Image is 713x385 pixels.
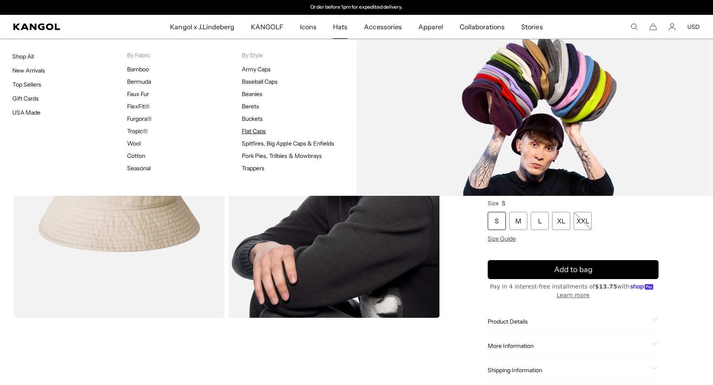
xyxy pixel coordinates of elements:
[127,90,149,98] a: Faux Fur
[12,81,41,88] a: Top Sellers
[251,15,283,39] span: KANGOLF
[488,260,659,279] button: Add to bag
[127,78,151,85] a: Bermuda
[272,4,441,11] div: 2 of 2
[12,109,40,116] a: USA Made
[242,103,259,110] a: Berets
[12,53,34,60] a: Shop All
[242,66,271,73] a: Army Caps
[242,78,278,85] a: Baseball Caps
[488,318,649,325] span: Product Details
[333,15,347,39] span: Hats
[502,200,505,207] span: S
[242,164,264,172] a: Trappers
[451,15,513,39] a: Collaborations
[127,152,145,160] a: Cotton
[242,90,262,98] a: Beanies
[127,115,152,122] a: Furgora®
[272,4,441,11] slideshow-component: Announcement bar
[272,4,441,11] div: Announcement
[488,342,649,350] span: More Information
[488,212,506,230] div: S
[242,152,322,160] a: Pork Pies, Trilbies & Mowbrays
[242,140,334,147] a: Spitfires, Big Apple Caps & Enfields
[242,127,266,135] a: Flat Caps
[127,52,242,59] p: By Fabric
[127,103,150,110] a: FlexFit®
[488,235,516,242] span: Size Guide
[127,164,151,172] a: Seasonal
[418,15,443,39] span: Apparel
[300,15,316,39] span: Icons
[127,127,148,135] a: Tropic®
[574,212,592,230] div: XXL
[243,15,292,39] a: KANGOLF
[356,15,410,39] a: Accessories
[552,212,570,230] div: XL
[12,95,39,102] a: Gift Cards
[162,15,243,39] a: Kangol x J.Lindeberg
[127,66,149,73] a: Bamboo
[410,15,451,39] a: Apparel
[509,212,527,230] div: M
[170,15,234,39] span: Kangol x J.Lindeberg
[531,212,549,230] div: L
[310,4,402,11] p: Order before 1pm for expedited delivery.
[668,23,676,31] a: Account
[242,115,263,122] a: Buckets
[649,23,657,31] button: Cart
[488,200,499,207] span: Size
[12,67,45,74] a: New Arrivals
[325,15,356,39] a: Hats
[460,15,505,39] span: Collaborations
[513,15,551,39] a: Stories
[127,140,141,147] a: Wool
[554,264,593,275] span: Add to bag
[521,15,543,39] span: Stories
[364,15,401,39] span: Accessories
[13,23,112,30] a: Kangol
[242,52,356,59] p: By Style
[488,366,649,374] span: Shipping Information
[292,15,325,39] a: Icons
[630,23,638,31] summary: Search here
[356,39,713,196] img: Flat_Caps.jpg
[687,23,700,31] button: USD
